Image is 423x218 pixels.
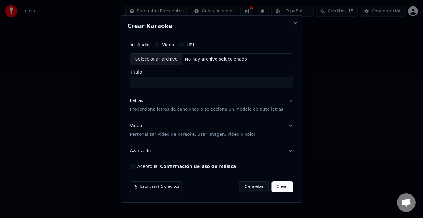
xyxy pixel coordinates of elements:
[182,56,250,62] div: No hay archivo seleccionado
[127,23,295,29] h2: Crear Karaoke
[130,93,293,118] button: LetrasProporciona letras de canciones o selecciona un modelo de auto letras
[130,98,143,104] div: Letras
[130,70,293,75] label: Título
[130,131,255,138] p: Personalizar video de karaoke: usar imagen, video o color
[130,54,182,65] div: Seleccionar archivo
[140,184,179,189] span: Esto usará 5 créditos
[137,164,236,169] label: Acepto la
[239,181,269,192] button: Cancelar
[130,123,255,138] div: Video
[130,118,293,143] button: VideoPersonalizar video de karaoke: usar imagen, video o color
[271,181,293,192] button: Crear
[130,107,283,113] p: Proporciona letras de canciones o selecciona un modelo de auto letras
[160,164,236,169] button: Acepto la
[186,43,195,47] label: URL
[130,143,293,159] button: Avanzado
[162,43,174,47] label: Video
[137,43,150,47] label: Audio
